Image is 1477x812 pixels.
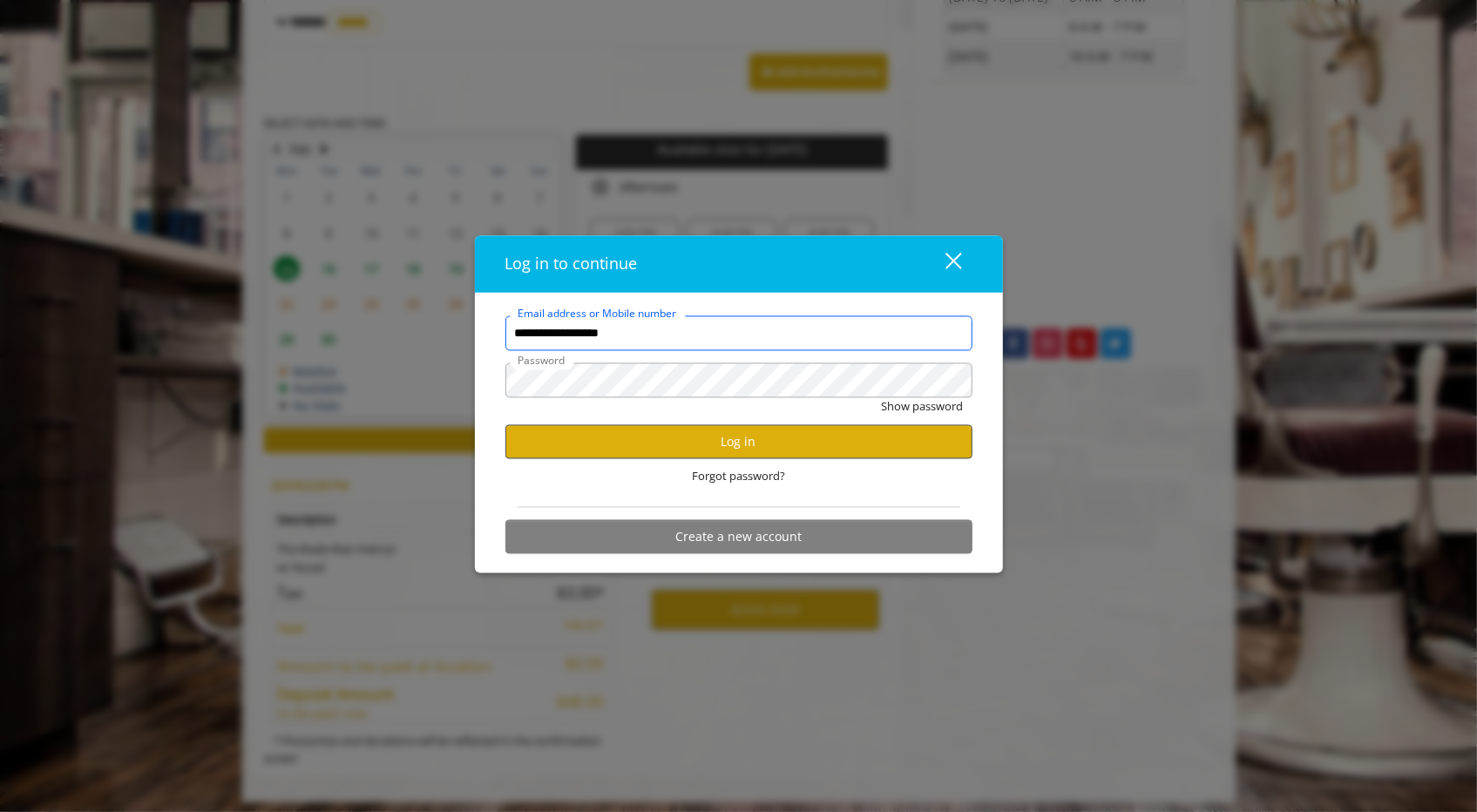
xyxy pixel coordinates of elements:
[505,520,972,554] button: Create a new account
[925,251,960,277] div: close dialog
[692,468,785,486] span: Forgot password?
[882,398,964,416] button: Show password
[505,254,638,274] span: Log in to continue
[505,316,972,351] input: Email address or Mobile number
[510,353,574,369] label: Password
[510,306,686,322] label: Email address or Mobile number
[505,363,972,398] input: Password
[505,425,972,459] button: Log in
[913,247,972,282] button: close dialog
